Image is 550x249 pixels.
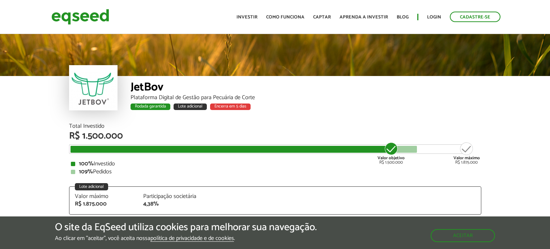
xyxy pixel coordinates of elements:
[55,222,317,233] h5: O site da EqSeed utiliza cookies para melhorar sua navegação.
[131,95,481,101] div: Plataforma Digital de Gestão para Pecuária de Corte
[131,81,481,95] div: JetBov
[75,194,133,199] div: Valor máximo
[453,155,480,161] strong: Valor máximo
[427,15,441,20] a: Login
[51,7,109,26] img: EqSeed
[397,15,409,20] a: Blog
[79,167,93,177] strong: 109%
[266,15,304,20] a: Como funciona
[131,104,170,110] div: Rodada garantida
[143,194,201,199] div: Participação societária
[55,235,317,242] p: Ao clicar em "aceitar", você aceita nossa .
[69,131,481,141] div: R$ 1.500.000
[340,15,388,20] a: Aprenda a investir
[75,201,133,207] div: R$ 1.875.000
[236,15,257,20] a: Investir
[143,201,201,207] div: 4,38%
[431,229,495,242] button: Aceitar
[69,123,481,129] div: Total Investido
[378,155,405,161] strong: Valor objetivo
[210,104,251,110] div: Encerra em 5 dias
[313,15,331,20] a: Captar
[453,142,480,165] div: R$ 1.875.000
[71,169,479,175] div: Pedidos
[75,183,108,190] div: Lote adicional
[378,142,405,165] div: R$ 1.500.000
[79,159,94,169] strong: 100%
[71,161,479,167] div: Investido
[150,236,234,242] a: política de privacidade e de cookies
[174,104,207,110] div: Lote adicional
[450,12,500,22] a: Cadastre-se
